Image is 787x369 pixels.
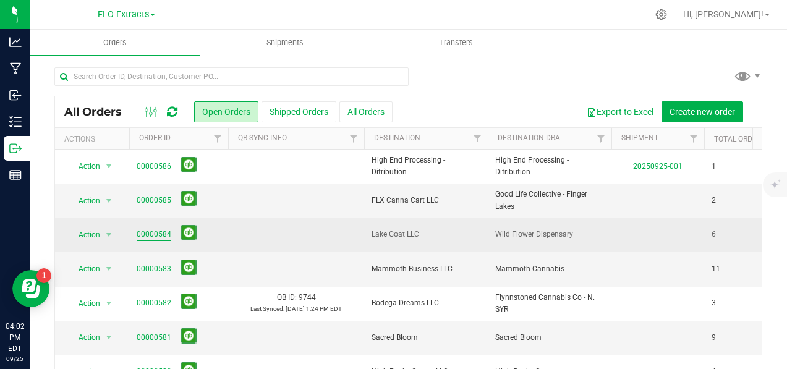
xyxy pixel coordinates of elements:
[6,354,24,363] p: 09/25
[372,263,480,275] span: Mammoth Business LLC
[9,142,22,155] inline-svg: Outbound
[621,134,658,142] a: Shipment
[684,128,704,149] a: Filter
[712,195,716,206] span: 2
[495,332,604,344] span: Sacred Bloom
[64,105,134,119] span: All Orders
[137,332,171,344] a: 00000581
[101,260,117,278] span: select
[579,101,662,122] button: Export to Excel
[9,169,22,181] inline-svg: Reports
[662,101,743,122] button: Create new order
[6,321,24,354] p: 04:02 PM EDT
[712,263,720,275] span: 11
[238,134,287,142] a: QB Sync Info
[498,134,560,142] a: Destination DBA
[422,37,490,48] span: Transfers
[712,332,716,344] span: 9
[372,195,480,206] span: FLX Canna Cart LLC
[286,305,342,312] span: [DATE] 1:24 PM EDT
[137,195,171,206] a: 00000585
[370,30,541,56] a: Transfers
[712,229,716,240] span: 6
[137,229,171,240] a: 00000584
[683,9,764,19] span: Hi, [PERSON_NAME]!
[712,297,716,309] span: 3
[712,161,716,172] span: 1
[372,332,480,344] span: Sacred Bloom
[139,134,171,142] a: Order ID
[653,9,669,20] div: Manage settings
[495,155,604,178] span: High End Processing - Ditribution
[250,37,320,48] span: Shipments
[137,297,171,309] a: 00000582
[101,295,117,312] span: select
[262,101,336,122] button: Shipped Orders
[670,107,735,117] span: Create new order
[714,135,781,143] a: Total Orderlines
[495,229,604,240] span: Wild Flower Dispensary
[101,158,117,175] span: select
[372,297,480,309] span: Bodega Dreams LLC
[101,226,117,244] span: select
[67,192,101,210] span: Action
[12,270,49,307] iframe: Resource center
[208,128,228,149] a: Filter
[101,329,117,346] span: select
[194,101,258,122] button: Open Orders
[54,67,409,86] input: Search Order ID, Destination, Customer PO...
[67,329,101,346] span: Action
[9,36,22,48] inline-svg: Analytics
[9,62,22,75] inline-svg: Manufacturing
[467,128,488,149] a: Filter
[67,158,101,175] span: Action
[200,30,371,56] a: Shipments
[67,260,101,278] span: Action
[67,226,101,244] span: Action
[339,101,393,122] button: All Orders
[137,161,171,172] a: 00000586
[372,155,480,178] span: High End Processing - Ditribution
[277,293,297,302] span: QB ID:
[495,189,604,212] span: Good Life Collective - Finger Lakes
[87,37,143,48] span: Orders
[36,268,51,283] iframe: Resource center unread badge
[250,305,284,312] span: Last Synced:
[633,162,683,171] a: 20250925-001
[64,135,124,143] div: Actions
[30,30,200,56] a: Orders
[98,9,149,20] span: FLO Extracts
[495,292,604,315] span: Flynnstoned Cannabis Co - N. SYR
[9,116,22,128] inline-svg: Inventory
[299,293,316,302] span: 9744
[372,229,480,240] span: Lake Goat LLC
[137,263,171,275] a: 00000583
[374,134,420,142] a: Destination
[101,192,117,210] span: select
[9,89,22,101] inline-svg: Inbound
[344,128,364,149] a: Filter
[67,295,101,312] span: Action
[495,263,604,275] span: Mammoth Cannabis
[591,128,611,149] a: Filter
